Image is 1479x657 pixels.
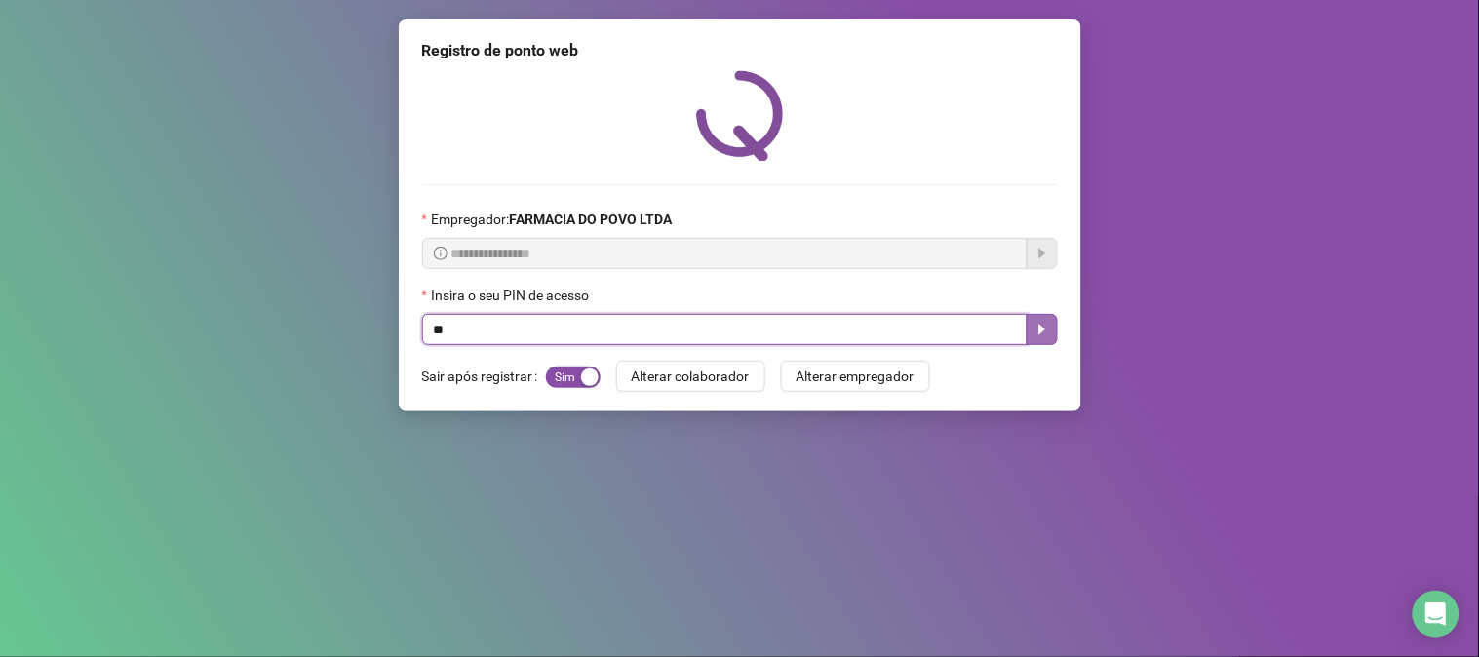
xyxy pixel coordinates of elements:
div: Registro de ponto web [422,39,1058,62]
span: Alterar empregador [797,366,915,387]
span: info-circle [434,247,448,260]
img: QRPoint [696,70,784,161]
span: Alterar colaborador [632,366,750,387]
label: Sair após registrar [422,361,546,392]
span: Empregador : [431,209,672,230]
button: Alterar empregador [781,361,930,392]
label: Insira o seu PIN de acesso [422,285,602,306]
div: Open Intercom Messenger [1413,591,1460,638]
strong: FARMACIA DO POVO LTDA [509,212,672,227]
span: caret-right [1034,322,1050,337]
button: Alterar colaborador [616,361,765,392]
